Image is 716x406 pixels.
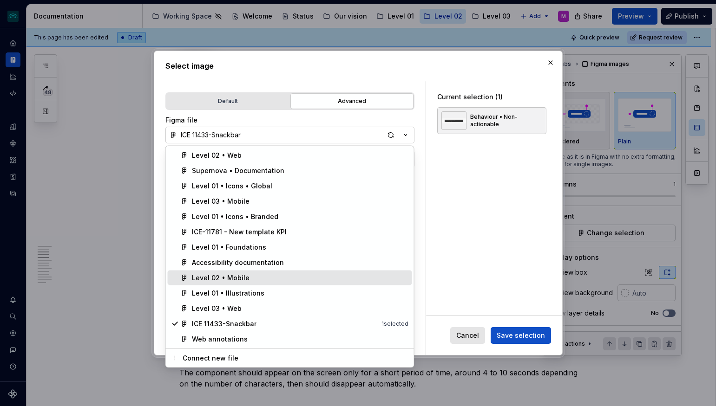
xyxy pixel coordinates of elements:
div: Level 03 • Mobile [192,197,250,206]
div: Level 01 • Foundations [192,243,266,252]
div: Accessibility documentation [192,258,284,267]
div: Connect new file [183,354,238,363]
div: Suggestions [166,349,414,367]
div: Level 03 • Web [192,304,242,313]
div: Suggestions [166,146,414,348]
div: Level 01 • Icons • Global [192,181,272,191]
div: ICE 11433-Snackbar [192,319,256,329]
div: Level 02 • Mobile [192,273,250,283]
div: Level 01 • Icons • Branded [192,212,278,221]
div: Supernova • Documentation [192,166,284,175]
div: Level 01 • Illustrations [192,289,264,298]
div: ICE-11781 - New template KPI [192,227,287,237]
div: Web annotations [192,335,248,344]
div: Level 02 • Web [192,151,242,160]
div: 1 selected [381,320,408,328]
